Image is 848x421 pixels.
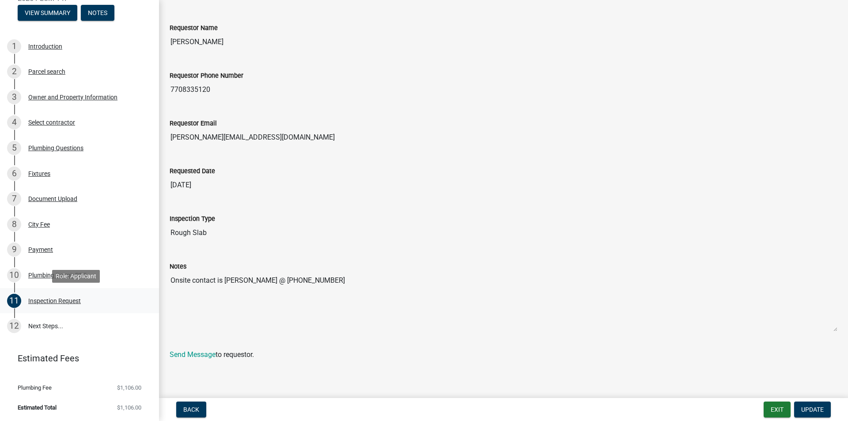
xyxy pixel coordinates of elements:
[7,319,21,333] div: 12
[7,294,21,308] div: 11
[28,171,50,177] div: Fixtures
[28,145,83,151] div: Plumbing Questions
[170,272,837,332] textarea: Onsite contact is [PERSON_NAME] @ [PHONE_NUMBER]
[28,221,50,228] div: City Fee
[28,68,65,75] div: Parcel search
[170,121,217,127] label: Requestor Email
[183,406,199,413] span: Back
[28,247,53,253] div: Payment
[170,350,216,359] a: Send Message
[7,64,21,79] div: 2
[28,272,87,278] div: Plumbing Permit PDF
[794,402,831,417] button: Update
[170,10,837,359] wm-inspection-request-activity-view: to requestor.
[7,217,21,231] div: 8
[52,270,100,283] div: Role: Applicant
[7,268,21,282] div: 10
[117,405,141,410] span: $1,106.00
[170,25,218,31] label: Requestor Name
[18,10,77,17] wm-modal-confirm: Summary
[7,39,21,53] div: 1
[170,73,243,79] label: Requestor Phone Number
[28,94,117,100] div: Owner and Property Information
[28,119,75,125] div: Select contractor
[7,141,21,155] div: 5
[18,5,77,21] button: View Summary
[170,168,215,174] label: Requested Date
[7,167,21,181] div: 6
[7,243,21,257] div: 9
[7,349,145,367] a: Estimated Fees
[7,90,21,104] div: 3
[801,406,824,413] span: Update
[7,115,21,129] div: 4
[28,43,62,49] div: Introduction
[18,385,52,391] span: Plumbing Fee
[28,298,81,304] div: Inspection Request
[18,405,57,410] span: Estimated Total
[170,264,186,270] label: Notes
[28,196,77,202] div: Document Upload
[7,192,21,206] div: 7
[176,402,206,417] button: Back
[81,5,114,21] button: Notes
[81,10,114,17] wm-modal-confirm: Notes
[170,216,215,222] label: Inspection Type
[117,385,141,391] span: $1,106.00
[764,402,791,417] button: Exit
